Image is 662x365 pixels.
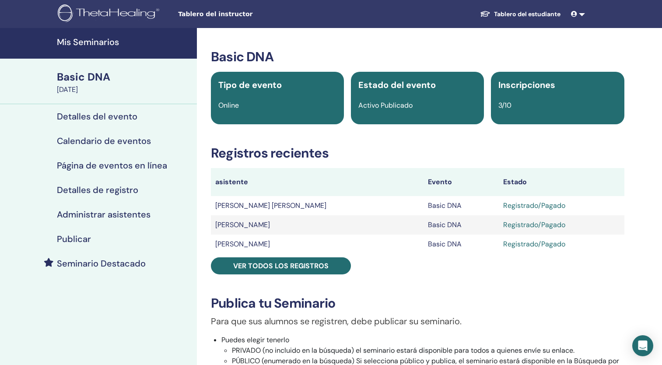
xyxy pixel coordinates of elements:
a: Ver todos los registros [211,257,351,274]
div: Registrado/Pagado [503,200,620,211]
li: PRIVADO (no incluido en la búsqueda) el seminario estará disponible para todos a quienes envíe su... [232,345,624,356]
h4: Mis Seminarios [57,37,192,47]
img: graduation-cap-white.svg [480,10,490,18]
th: asistente [211,168,424,196]
h4: Publicar [57,234,91,244]
td: [PERSON_NAME] [PERSON_NAME] [211,196,424,215]
span: Ver todos los registros [233,261,329,270]
a: Tablero del estudiante [473,6,567,22]
div: Basic DNA [57,70,192,84]
td: Basic DNA [424,235,499,254]
h4: Seminario Destacado [57,258,146,269]
span: Online [218,101,239,110]
h4: Administrar asistentes [57,209,151,220]
span: Tipo de evento [218,79,282,91]
td: [PERSON_NAME] [211,215,424,235]
p: Para que sus alumnos se registren, debe publicar su seminario. [211,315,624,328]
div: [DATE] [57,84,192,95]
img: logo.png [58,4,162,24]
span: Estado del evento [358,79,436,91]
span: Activo Publicado [358,101,413,110]
td: Basic DNA [424,215,499,235]
th: Evento [424,168,499,196]
h4: Detalles de registro [57,185,138,195]
h4: Detalles del evento [57,111,137,122]
div: Registrado/Pagado [503,220,620,230]
a: Basic DNA[DATE] [52,70,197,95]
span: Tablero del instructor [178,10,309,19]
h4: Página de eventos en línea [57,160,167,171]
div: Registrado/Pagado [503,239,620,249]
span: 3/10 [498,101,511,110]
h3: Publica tu Seminario [211,295,624,311]
td: Basic DNA [424,196,499,215]
div: Open Intercom Messenger [632,335,653,356]
h3: Registros recientes [211,145,624,161]
th: Estado [499,168,624,196]
span: Inscripciones [498,79,555,91]
h4: Calendario de eventos [57,136,151,146]
td: [PERSON_NAME] [211,235,424,254]
h3: Basic DNA [211,49,624,65]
